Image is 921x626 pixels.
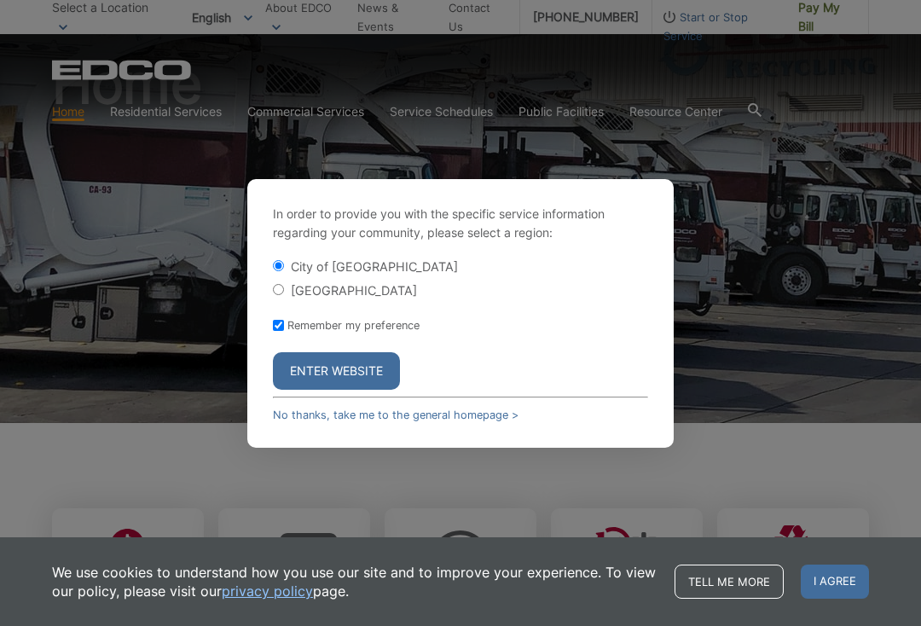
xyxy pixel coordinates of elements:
button: Enter Website [273,352,400,390]
a: Tell me more [675,565,784,599]
p: In order to provide you with the specific service information regarding your community, please se... [273,205,648,242]
a: No thanks, take me to the general homepage > [273,409,518,421]
a: privacy policy [222,582,313,600]
p: We use cookies to understand how you use our site and to improve your experience. To view our pol... [52,563,657,600]
label: [GEOGRAPHIC_DATA] [291,283,417,298]
label: Remember my preference [287,319,420,332]
label: City of [GEOGRAPHIC_DATA] [291,259,458,274]
span: I agree [801,565,869,599]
